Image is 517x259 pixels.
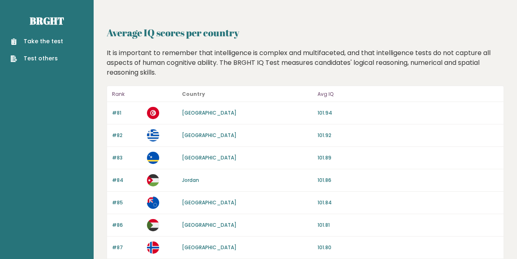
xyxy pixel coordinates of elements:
p: #87 [112,244,142,251]
img: tn.svg [147,107,159,119]
img: bv.svg [147,241,159,254]
div: It is important to remember that intelligence is complex and multifaceted, and that intelligence ... [104,48,507,77]
img: ck.svg [147,197,159,209]
p: #84 [112,177,142,184]
a: Brght [30,14,64,27]
p: 101.80 [318,244,499,251]
a: [GEOGRAPHIC_DATA] [182,132,237,139]
p: 101.86 [318,177,499,184]
p: 101.84 [318,199,499,206]
a: Test others [11,54,63,63]
p: #81 [112,109,142,117]
p: Avg IQ [318,89,499,99]
p: 101.94 [318,109,499,117]
a: [GEOGRAPHIC_DATA] [182,221,237,228]
p: #82 [112,132,142,139]
p: 101.92 [318,132,499,139]
a: [GEOGRAPHIC_DATA] [182,199,237,206]
img: jo.svg [147,174,159,186]
p: 101.81 [318,221,499,229]
a: Take the test [11,37,63,46]
p: #85 [112,199,142,206]
img: cw.svg [147,152,159,164]
a: Jordan [182,177,199,184]
img: sd.svg [147,219,159,231]
h2: Average IQ scores per country [107,25,504,40]
p: Rank [112,89,142,99]
a: [GEOGRAPHIC_DATA] [182,154,237,161]
b: Country [182,91,205,97]
p: #83 [112,154,142,162]
p: 101.89 [318,154,499,162]
p: #86 [112,221,142,229]
a: [GEOGRAPHIC_DATA] [182,244,237,251]
img: gr.svg [147,129,159,142]
a: [GEOGRAPHIC_DATA] [182,109,237,116]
